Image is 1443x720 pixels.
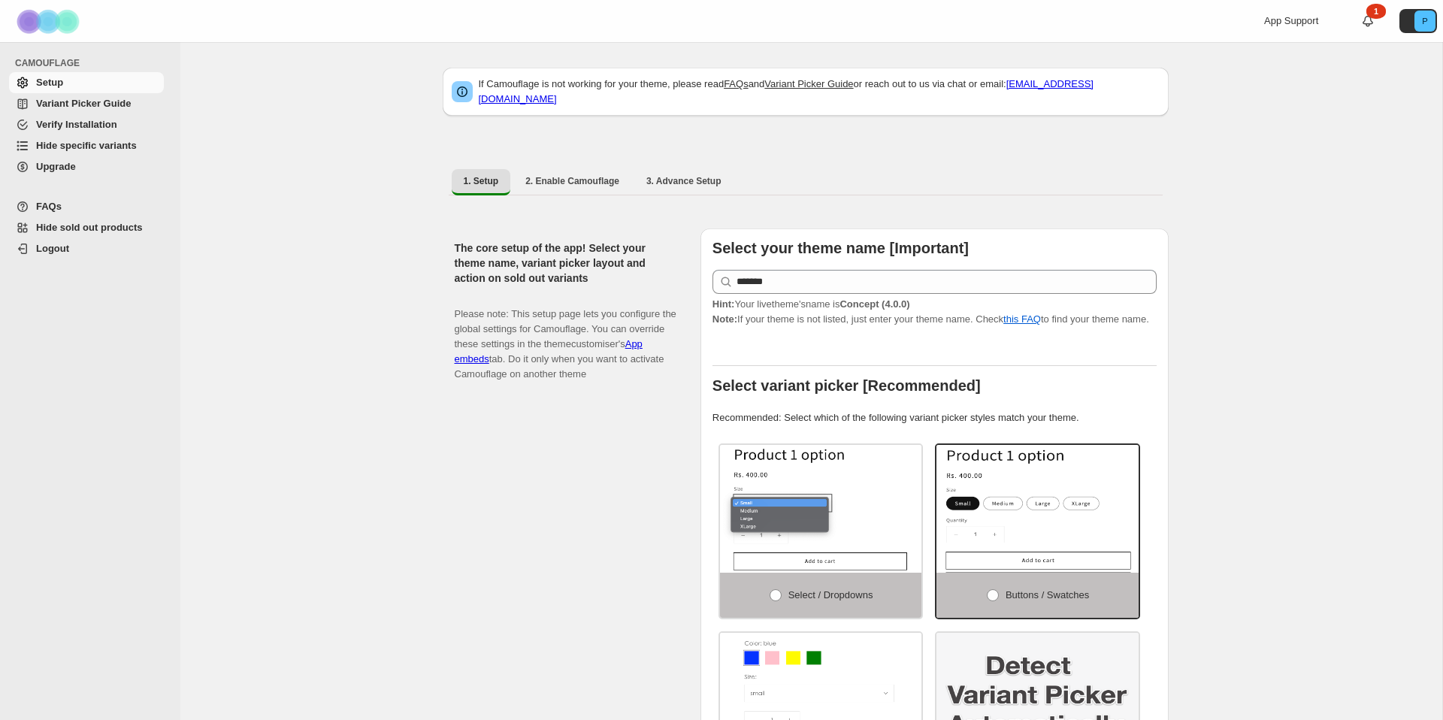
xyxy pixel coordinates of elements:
[712,377,981,394] b: Select variant picker [Recommended]
[839,298,909,310] strong: Concept (4.0.0)
[712,298,735,310] strong: Hint:
[9,217,164,238] a: Hide sold out products
[9,72,164,93] a: Setup
[36,77,63,88] span: Setup
[712,410,1157,425] p: Recommended: Select which of the following variant picker styles match your theme.
[712,313,737,325] strong: Note:
[36,243,69,254] span: Logout
[479,77,1160,107] p: If Camouflage is not working for your theme, please read and or reach out to us via chat or email:
[9,238,164,259] a: Logout
[1422,17,1427,26] text: P
[36,98,131,109] span: Variant Picker Guide
[455,292,676,382] p: Please note: This setup page lets you configure the global settings for Camouflage. You can overr...
[712,297,1157,327] p: If your theme is not listed, just enter your theme name. Check to find your theme name.
[36,161,76,172] span: Upgrade
[9,156,164,177] a: Upgrade
[15,57,170,69] span: CAMOUFLAGE
[764,78,853,89] a: Variant Picker Guide
[1360,14,1375,29] a: 1
[724,78,749,89] a: FAQs
[720,445,922,573] img: Select / Dropdowns
[9,114,164,135] a: Verify Installation
[712,240,969,256] b: Select your theme name [Important]
[455,241,676,286] h2: The core setup of the app! Select your theme name, variant picker layout and action on sold out v...
[36,201,62,212] span: FAQs
[464,175,499,187] span: 1. Setup
[1006,589,1089,601] span: Buttons / Swatches
[1264,15,1318,26] span: App Support
[36,222,143,233] span: Hide sold out products
[788,589,873,601] span: Select / Dropdowns
[9,93,164,114] a: Variant Picker Guide
[936,445,1139,573] img: Buttons / Swatches
[1366,4,1386,19] div: 1
[525,175,619,187] span: 2. Enable Camouflage
[9,196,164,217] a: FAQs
[36,119,117,130] span: Verify Installation
[9,135,164,156] a: Hide specific variants
[1399,9,1437,33] button: Avatar with initials P
[646,175,721,187] span: 3. Advance Setup
[36,140,137,151] span: Hide specific variants
[1003,313,1041,325] a: this FAQ
[12,1,87,42] img: Camouflage
[1414,11,1435,32] span: Avatar with initials P
[712,298,910,310] span: Your live theme's name is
